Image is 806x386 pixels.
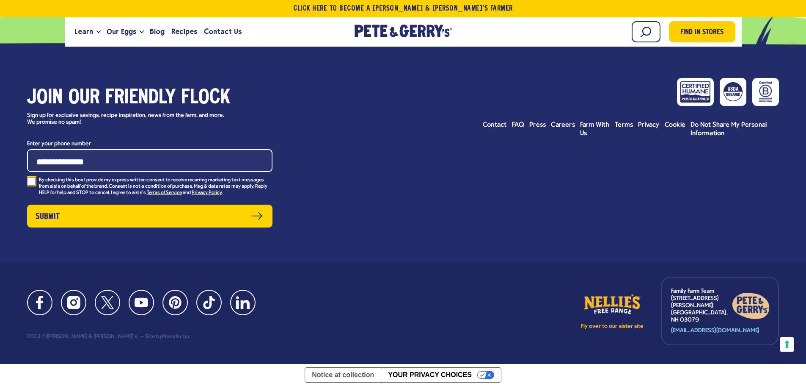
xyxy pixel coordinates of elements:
[671,288,732,324] p: Family Farm Team [STREET_ADDRESS][PERSON_NAME] [GEOGRAPHIC_DATA], NH 03079
[483,121,779,138] ul: Footer menu
[483,122,507,128] span: Contact
[168,20,201,43] a: Recipes
[27,112,232,127] p: Sign up for exclusive savings, recipe inspiration, news from the farm, and more. We promise no spam!
[529,122,546,128] span: Press
[669,21,735,42] a: Find in Stores
[96,31,101,33] button: Open the dropdown menu for Learn
[381,368,501,382] button: Your Privacy Choices
[580,122,609,137] span: Farm With Us
[103,20,140,43] a: Our Eggs
[162,334,190,340] a: Manufactur
[107,26,136,37] span: Our Eggs
[529,121,546,129] a: Press
[638,121,660,129] a: Privacy
[671,328,759,335] a: [EMAIL_ADDRESS][DOMAIN_NAME]
[71,20,96,43] a: Learn
[780,337,794,352] button: Your consent preferences for tracking technologies
[27,177,36,186] input: By checking this box I provide my express written consent to receive recurring marketing text mes...
[551,122,575,128] span: Careers
[139,334,190,340] div: Site by
[665,121,685,129] a: Cookie
[146,20,168,43] a: Blog
[665,122,685,128] span: Cookie
[150,26,165,37] span: Blog
[171,26,197,37] span: Recipes
[690,122,767,137] span: Do Not Share My Personal Information
[580,324,644,330] p: Fly over to our sister site
[305,368,381,382] a: Notice at collection
[192,190,222,196] a: Privacy Policy
[690,121,779,138] a: Do Not Share My Personal Information
[74,26,93,37] span: Learn
[638,122,660,128] span: Privacy
[580,292,644,330] a: Fly over to our sister site
[27,86,272,110] h3: Join our friendly flock
[204,26,242,37] span: Contact Us
[615,122,633,128] span: Terms
[39,177,272,196] p: By checking this box I provide my express written consent to receive recurring marketing text mes...
[615,121,633,129] a: Terms
[483,121,507,129] a: Contact
[632,21,660,42] input: Search
[680,27,723,39] span: Find in Stores
[512,121,525,129] a: FAQ
[147,190,182,196] a: Terms of Service
[27,205,272,228] button: Submit
[27,139,272,149] label: Enter your phone number
[140,31,144,33] button: Open the dropdown menu for Our Eggs
[27,334,138,340] div: 2023 © [PERSON_NAME] & [PERSON_NAME]'s
[512,122,525,128] span: FAQ
[201,20,245,43] a: Contact Us
[551,121,575,129] a: Careers
[580,121,610,138] a: Farm With Us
